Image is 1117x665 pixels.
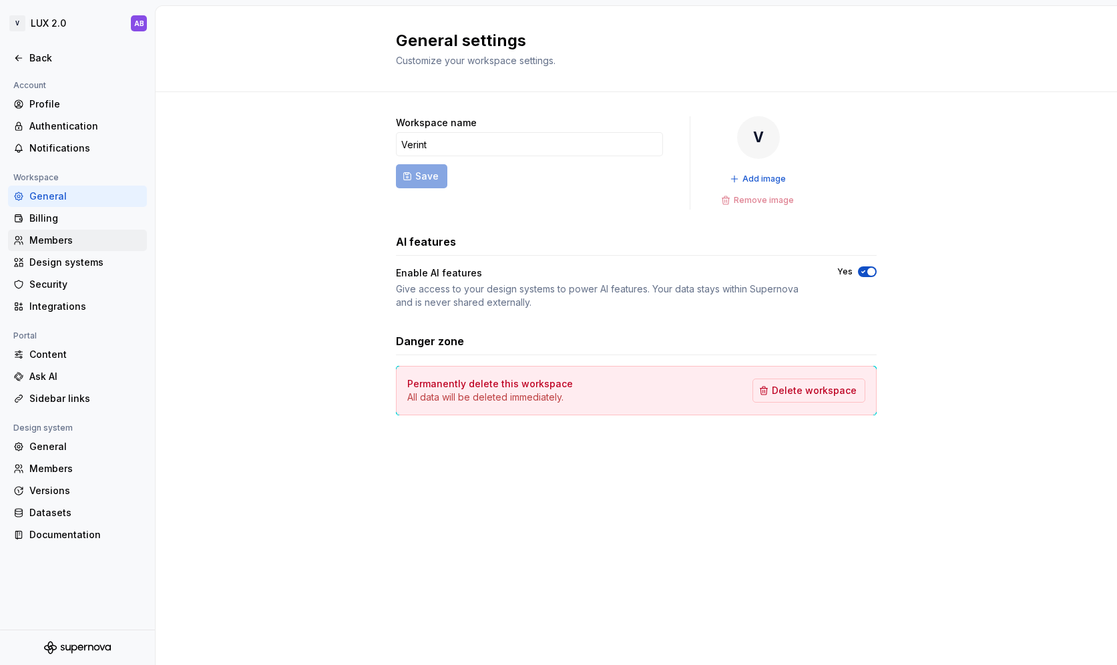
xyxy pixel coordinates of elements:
div: Sidebar links [29,392,142,405]
p: All data will be deleted immediately. [407,391,573,404]
div: Enable AI features [396,266,813,280]
div: Ask AI [29,370,142,383]
div: AB [134,18,144,29]
a: Back [8,47,147,69]
div: Members [29,234,142,247]
div: Workspace [8,170,64,186]
div: LUX 2.0 [31,17,66,30]
div: Billing [29,212,142,225]
div: Account [8,77,51,93]
a: Notifications [8,138,147,159]
div: Notifications [29,142,142,155]
h2: General settings [396,30,861,51]
div: General [29,440,142,453]
h3: AI features [396,234,456,250]
a: Integrations [8,296,147,317]
span: Customize your workspace settings. [396,55,555,66]
a: Documentation [8,524,147,545]
div: General [29,190,142,203]
a: Content [8,344,147,365]
a: Profile [8,93,147,115]
button: Delete workspace [752,379,865,403]
a: Security [8,274,147,295]
button: Add image [726,170,792,188]
div: Members [29,462,142,475]
a: General [8,186,147,207]
h3: Danger zone [396,333,464,349]
span: Add image [742,174,786,184]
div: Documentation [29,528,142,541]
a: Billing [8,208,147,229]
div: Design system [8,420,78,436]
div: Integrations [29,300,142,313]
div: Content [29,348,142,361]
a: Versions [8,480,147,501]
div: Versions [29,484,142,497]
label: Workspace name [396,116,477,130]
div: Design systems [29,256,142,269]
div: Security [29,278,142,291]
h4: Permanently delete this workspace [407,377,573,391]
a: Authentication [8,116,147,137]
div: Datasets [29,506,142,519]
div: Give access to your design systems to power AI features. Your data stays within Supernova and is ... [396,282,813,309]
a: Members [8,230,147,251]
div: Profile [29,97,142,111]
svg: Supernova Logo [44,641,111,654]
div: Portal [8,328,42,344]
a: General [8,436,147,457]
a: Sidebar links [8,388,147,409]
a: Datasets [8,502,147,523]
div: V [9,15,25,31]
a: Members [8,458,147,479]
label: Yes [837,266,853,277]
a: Ask AI [8,366,147,387]
span: Delete workspace [772,384,857,397]
button: VLUX 2.0AB [3,9,152,38]
div: Back [29,51,142,65]
div: Authentication [29,120,142,133]
a: Design systems [8,252,147,273]
div: V [737,116,780,159]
